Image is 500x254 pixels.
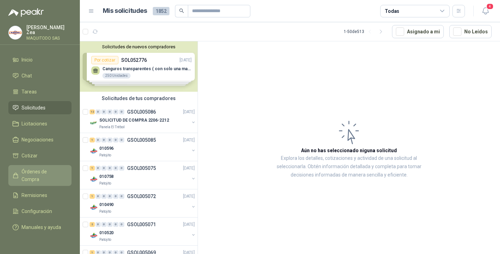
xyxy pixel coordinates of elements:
[113,166,118,171] div: 0
[99,202,114,208] p: 010490
[392,25,444,38] button: Asignado a mi
[80,92,198,105] div: Solicitudes de tus compradores
[183,137,195,144] p: [DATE]
[99,117,169,124] p: SOLICITUD DE COMPRA 2206-2212
[449,25,492,38] button: No Leídos
[22,152,37,159] span: Cotizar
[90,136,196,158] a: 1 0 0 0 0 0 GSOL005085[DATE] Company Logo010596Patojito
[486,3,494,10] span: 4
[90,119,98,127] img: Company Logo
[107,138,112,142] div: 0
[95,138,101,142] div: 0
[8,205,72,218] a: Configuración
[127,109,156,114] p: GSOL005086
[99,153,111,158] p: Patojito
[127,138,156,142] p: GSOL005085
[22,136,53,144] span: Negociaciones
[107,194,112,199] div: 0
[385,7,399,15] div: Todas
[99,145,114,152] p: 010596
[301,147,397,154] h3: Aún no has seleccionado niguna solicitud
[119,194,124,199] div: 0
[22,168,65,183] span: Órdenes de Compra
[8,133,72,146] a: Negociaciones
[8,53,72,66] a: Inicio
[22,88,37,96] span: Tareas
[95,109,101,114] div: 0
[22,191,47,199] span: Remisiones
[113,138,118,142] div: 0
[8,69,72,82] a: Chat
[99,209,111,214] p: Patojito
[107,222,112,227] div: 0
[183,221,195,228] p: [DATE]
[119,222,124,227] div: 0
[90,166,95,171] div: 1
[90,164,196,186] a: 1 0 0 0 0 0 GSOL005075[DATE] Company Logo010758Patojito
[8,101,72,114] a: Solicitudes
[22,56,33,64] span: Inicio
[90,231,98,240] img: Company Logo
[90,175,98,183] img: Company Logo
[119,138,124,142] div: 0
[113,222,118,227] div: 0
[90,222,95,227] div: 2
[107,109,112,114] div: 0
[479,5,492,17] button: 4
[8,8,44,17] img: Logo peakr
[119,109,124,114] div: 0
[99,173,114,180] p: 010758
[22,223,61,231] span: Manuales y ayuda
[90,108,196,130] a: 12 0 0 0 0 0 GSOL005086[DATE] Company LogoSOLICITUD DE COMPRA 2206-2212Panela El Trébol
[8,165,72,186] a: Órdenes de Compra
[8,149,72,162] a: Cotizar
[101,194,107,199] div: 0
[183,165,195,172] p: [DATE]
[99,237,111,243] p: Patojito
[9,26,22,39] img: Company Logo
[179,8,184,13] span: search
[344,26,386,37] div: 1 - 50 de 513
[127,222,156,227] p: GSOL005071
[22,72,32,80] span: Chat
[8,117,72,130] a: Licitaciones
[90,192,196,214] a: 1 0 0 0 0 0 GSOL005072[DATE] Company Logo010490Patojito
[103,6,147,16] h1: Mis solicitudes
[8,221,72,234] a: Manuales y ayuda
[99,230,114,236] p: 010520
[127,194,156,199] p: GSOL005072
[95,222,101,227] div: 0
[90,138,95,142] div: 1
[22,104,45,112] span: Solicitudes
[119,166,124,171] div: 0
[101,138,107,142] div: 0
[80,41,198,92] div: Solicitudes de nuevos compradoresPor cotizarSOL052776[DATE] Canguros transparentes ( con solo una...
[267,154,431,179] p: Explora los detalles, cotizaciones y actividad de una solicitud al seleccionarla. Obtén informaci...
[90,109,95,114] div: 12
[95,166,101,171] div: 0
[83,44,195,49] button: Solicitudes de nuevos compradores
[22,120,47,128] span: Licitaciones
[8,189,72,202] a: Remisiones
[90,194,95,199] div: 1
[127,166,156,171] p: GSOL005075
[99,124,125,130] p: Panela El Trébol
[22,207,52,215] span: Configuración
[101,166,107,171] div: 0
[8,85,72,98] a: Tareas
[101,222,107,227] div: 0
[113,194,118,199] div: 0
[99,181,111,186] p: Patojito
[183,109,195,115] p: [DATE]
[183,193,195,200] p: [DATE]
[90,203,98,212] img: Company Logo
[95,194,101,199] div: 0
[90,147,98,155] img: Company Logo
[26,36,72,40] p: MAQUITODO SAS
[113,109,118,114] div: 0
[90,220,196,243] a: 2 0 0 0 0 0 GSOL005071[DATE] Company Logo010520Patojito
[101,109,107,114] div: 0
[107,166,112,171] div: 0
[26,25,72,35] p: [PERSON_NAME] Zea
[153,7,169,15] span: 1852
